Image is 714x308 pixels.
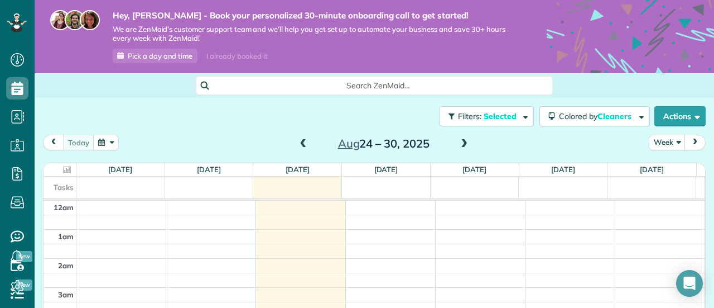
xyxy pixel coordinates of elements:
a: [DATE] [374,165,398,174]
a: [DATE] [197,165,221,174]
h2: 24 – 30, 2025 [314,138,454,150]
span: We are ZenMaid’s customer support team and we’ll help you get set up to automate your business an... [113,25,513,44]
span: Tasks [54,183,74,192]
a: Pick a day and time [113,49,197,63]
img: jorge-587dff0eeaa6aab1f244e6dc62b8924c3b6ad411094392a53c71c6c4a576187d.jpg [65,10,85,30]
button: prev [43,135,64,150]
button: Actions [654,106,706,126]
a: [DATE] [108,165,132,174]
img: maria-72a9807cf96188c08ef61303f053569d2e2a8a1cde33d635c8a3ac13582a053d.jpg [50,10,70,30]
a: [DATE] [462,165,486,174]
span: Filters: [458,111,481,121]
span: Selected [484,111,517,121]
span: 12am [54,203,74,212]
span: Cleaners [597,111,633,121]
a: [DATE] [551,165,575,174]
div: I already booked it [200,49,274,63]
span: Colored by [559,111,635,121]
span: 2am [58,261,74,270]
span: 1am [58,232,74,241]
span: 3am [58,290,74,299]
span: Aug [338,136,360,150]
button: Filters: Selected [440,106,534,126]
a: Filters: Selected [434,106,534,126]
strong: Hey, [PERSON_NAME] - Book your personalized 30-minute onboarding call to get started! [113,10,513,21]
img: michelle-19f622bdf1676172e81f8f8fba1fb50e276960ebfe0243fe18214015130c80e4.jpg [80,10,100,30]
button: today [63,135,94,150]
a: [DATE] [286,165,310,174]
button: Week [649,135,686,150]
button: next [684,135,706,150]
button: Colored byCleaners [539,106,650,126]
div: Open Intercom Messenger [676,270,703,297]
span: Pick a day and time [128,51,192,60]
a: [DATE] [640,165,664,174]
